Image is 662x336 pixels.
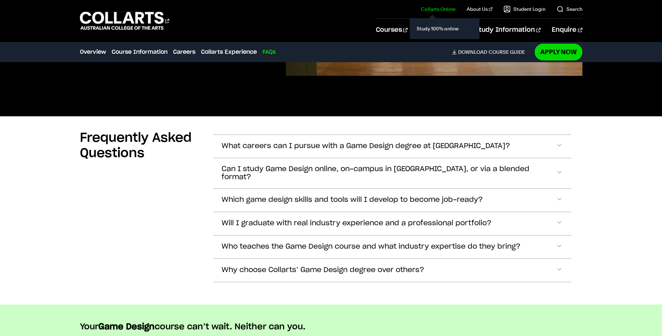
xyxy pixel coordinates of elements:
p: Your course can’t wait. Neither can you. [80,321,582,333]
a: About Us [467,6,492,13]
button: Will I graduate with real industry experience and a professional portfolio? [213,212,571,235]
span: Why choose Collarts’ Game Design degree over others? [222,266,424,274]
a: Study 100% online [415,24,474,34]
button: What careers can I pursue with a Game Design degree at [GEOGRAPHIC_DATA]? [213,135,571,158]
a: DownloadCourse Guide [452,49,530,55]
a: Enquire [552,19,582,42]
span: What careers can I pursue with a Game Design degree at [GEOGRAPHIC_DATA]? [222,142,510,150]
button: Which game design skills and tools will I develop to become job-ready? [213,189,571,212]
button: Who teaches the Game Design course and what industry expertise do they bring? [213,235,571,258]
a: Search [557,6,582,13]
section: Accordion Section [80,116,582,305]
a: Collarts Experience [201,48,257,56]
strong: Game Design [98,323,155,331]
span: Download [458,49,487,55]
div: Go to homepage [80,11,169,31]
a: Careers [173,48,195,56]
span: Who teaches the Game Design course and what industry expertise do they bring? [222,243,521,251]
span: Will I graduate with real industry experience and a professional portfolio? [222,219,492,227]
a: Study Information [475,19,541,42]
a: Overview [80,48,106,56]
span: Can I study Game Design online, on-campus in [GEOGRAPHIC_DATA], or via a blended format? [222,165,556,181]
a: Collarts Online [421,6,455,13]
span: Which game design skills and tools will I develop to become job-ready? [222,196,483,204]
a: FAQs [262,48,276,56]
button: Why choose Collarts’ Game Design degree over others? [213,259,571,282]
h2: Frequently Asked Questions [80,130,202,161]
a: Courses [376,19,408,42]
a: Course Information [112,48,168,56]
a: Apply Now [535,44,582,60]
button: Can I study Game Design online, on-campus in [GEOGRAPHIC_DATA], or via a blended format? [213,158,571,188]
a: Student Login [504,6,545,13]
